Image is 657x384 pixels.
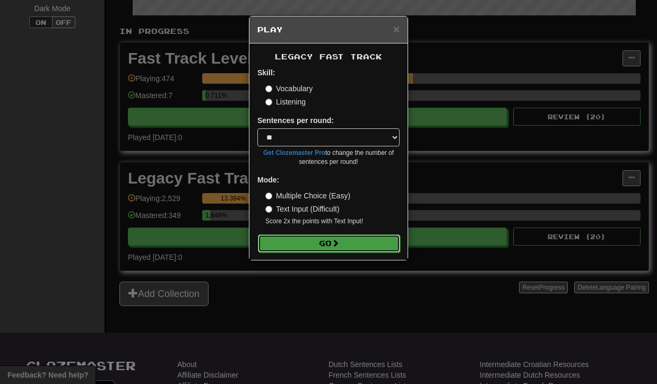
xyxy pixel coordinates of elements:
label: Multiple Choice (Easy) [265,190,350,201]
label: Listening [265,97,306,107]
input: Listening [265,99,272,106]
label: Vocabulary [265,83,313,94]
input: Vocabulary [265,85,272,92]
label: Text Input (Difficult) [265,204,340,214]
button: Go [258,234,400,252]
small: Score 2x the points with Text Input ! [265,217,400,226]
span: × [393,23,400,35]
label: Sentences per round: [257,115,334,126]
h5: Play [257,24,400,35]
a: Get Clozemaster Pro [263,149,325,156]
input: Multiple Choice (Easy) [265,193,272,199]
button: Close [393,23,400,34]
strong: Mode: [257,176,279,184]
strong: Skill: [257,68,275,77]
input: Text Input (Difficult) [265,206,272,213]
small: to change the number of sentences per round! [257,149,400,167]
span: Legacy Fast Track [275,52,382,61]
